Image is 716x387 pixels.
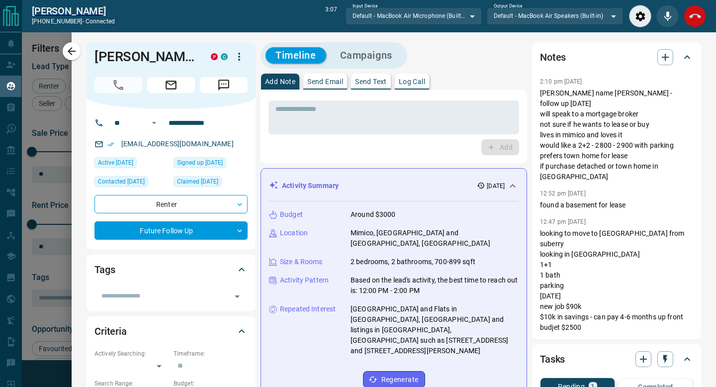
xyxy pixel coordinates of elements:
button: Open [230,290,244,303]
p: Budget [280,209,303,220]
label: Input Device [353,3,378,9]
button: Campaigns [330,47,402,64]
p: [PHONE_NUMBER] - [32,17,115,26]
h2: Criteria [94,323,127,339]
div: Wed Apr 24 2024 [174,157,248,171]
p: 2 bedrooms, 2 bathrooms, 700-899 sqft [351,257,475,267]
p: Actively Searching: [94,349,169,358]
p: 3:07 [325,5,337,27]
div: Audio Settings [629,5,651,27]
div: Criteria [94,319,248,343]
p: Log Call [399,78,425,85]
p: [DATE] [487,182,505,191]
a: [EMAIL_ADDRESS][DOMAIN_NAME] [121,140,234,148]
button: Open [148,117,160,129]
p: Timeframe: [174,349,248,358]
p: Activity Pattern [280,275,329,286]
h2: Tasks [540,351,565,367]
div: Renter [94,195,248,213]
span: Claimed [DATE] [177,177,218,187]
p: 12:52 pm [DATE] [540,190,586,197]
p: Mimico, [GEOGRAPHIC_DATA] and [GEOGRAPHIC_DATA], [GEOGRAPHIC_DATA] [351,228,519,249]
svg: Email Verified [107,141,114,148]
div: Future Follow Up [94,221,248,240]
div: Activity Summary[DATE] [269,177,519,195]
span: Message [200,77,248,93]
p: Add Note [265,78,295,85]
div: Tasks [540,347,693,371]
span: connected [86,18,115,25]
p: found a basement for lease [540,200,693,210]
div: Wed Jul 23 2025 [94,176,169,190]
h2: Notes [540,49,566,65]
h2: Tags [94,262,115,278]
div: Notes [540,45,693,69]
p: Based on the lead's activity, the best time to reach out is: 12:00 PM - 2:00 PM [351,275,519,296]
div: Mute [656,5,679,27]
p: Send Text [355,78,387,85]
span: Call [94,77,142,93]
div: Default - MacBook Air Speakers (Built-in) [487,7,623,24]
p: [GEOGRAPHIC_DATA] and Flats in [GEOGRAPHIC_DATA], [GEOGRAPHIC_DATA] and listings in [GEOGRAPHIC_D... [351,304,519,356]
div: Wed May 15 2024 [174,176,248,190]
h2: [PERSON_NAME] [32,5,115,17]
div: condos.ca [221,53,228,60]
div: Wed Jul 23 2025 [94,157,169,171]
h1: [PERSON_NAME] [94,49,196,65]
span: Signed up [DATE] [177,158,223,168]
p: [PERSON_NAME] name [PERSON_NAME] - follow up [DATE] will speak to a mortgage broker not sure if h... [540,88,693,182]
div: End Call [684,5,706,27]
button: Timeline [266,47,326,64]
p: Location [280,228,308,238]
p: 12:47 pm [DATE] [540,218,586,225]
p: Activity Summary [282,181,339,191]
label: Output Device [494,3,522,9]
p: Around $3000 [351,209,396,220]
p: Repeated Interest [280,304,336,314]
span: Contacted [DATE] [98,177,145,187]
span: Email [147,77,195,93]
p: 2:10 pm [DATE] [540,78,582,85]
p: Send Email [307,78,343,85]
span: Active [DATE] [98,158,133,168]
div: Default - MacBook Air Microphone (Built-in) [346,7,482,24]
div: property.ca [211,53,218,60]
p: Size & Rooms [280,257,323,267]
div: Tags [94,258,248,282]
p: looking to move to [GEOGRAPHIC_DATA] from suberry looking in [GEOGRAPHIC_DATA] 1+1 1 bath parking... [540,228,693,333]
